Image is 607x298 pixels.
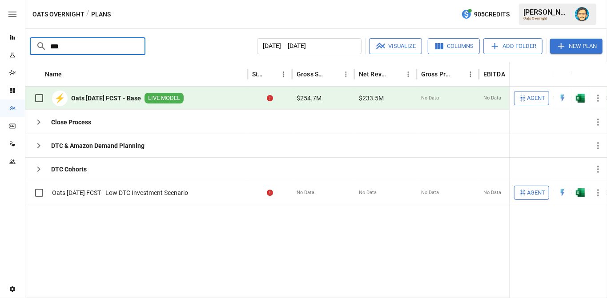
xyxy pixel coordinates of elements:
span: Agent [527,93,545,103]
b: Close Process [51,118,91,127]
span: $254.7M [297,94,322,103]
div: [PERSON_NAME] [523,8,570,16]
div: / [86,9,89,20]
span: $233.5M [359,94,384,103]
button: Sort [327,68,340,80]
button: Sort [390,68,402,80]
button: Dana Basken [570,2,595,27]
span: 905 Credits [474,9,510,20]
b: Oats [DATE] FCST - Base [71,94,141,103]
button: New Plan [550,39,603,54]
div: Open in Quick Edit [558,94,567,103]
div: Status [252,71,264,78]
div: Open in Excel [576,94,585,103]
img: quick-edit-flash.b8aec18c.svg [558,188,567,197]
button: Gross Sales column menu [340,68,352,80]
div: Open in Quick Edit [558,188,567,197]
button: Net Revenue column menu [402,68,414,80]
div: Net Revenue [359,71,389,78]
div: Open in Excel [576,188,585,197]
button: Gross Profit column menu [464,68,477,80]
div: Oats Overnight [523,16,570,20]
div: Error during sync. [267,188,273,197]
button: Visualize [369,38,422,54]
button: Oats Overnight [32,9,84,20]
img: Dana Basken [575,7,589,21]
span: LIVE MODEL [145,94,184,103]
button: Sort [452,68,464,80]
img: excel-icon.76473adf.svg [576,188,585,197]
div: Gross Sales [297,71,326,78]
span: No Data [421,189,439,196]
div: Gross Profit [421,71,451,78]
button: 905Credits [458,6,513,23]
button: Sort [595,68,607,80]
button: Sort [63,68,76,80]
button: Status column menu [277,68,290,80]
button: Add Folder [483,38,543,54]
span: Agent [527,188,545,198]
b: DTC & Amazon Demand Planning [51,141,145,150]
button: [DATE] – [DATE] [257,38,362,54]
button: Agent [514,186,549,200]
b: DTC Cohorts [51,165,87,174]
div: ⚡ [52,91,68,106]
span: No Data [483,95,501,102]
span: Oats [DATE] FCST - Low DTC Investment Scenario [52,188,188,197]
div: EBITDA [483,71,505,78]
button: Sort [265,68,277,80]
img: quick-edit-flash.b8aec18c.svg [558,94,567,103]
button: Columns [428,38,480,54]
div: Name [45,71,62,78]
span: No Data [421,95,439,102]
span: No Data [359,189,377,196]
button: Agent [514,91,549,105]
span: No Data [297,189,314,196]
img: excel-icon.76473adf.svg [576,94,585,103]
span: No Data [483,189,501,196]
div: Error during sync. [267,94,273,103]
button: Sort [506,68,519,80]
